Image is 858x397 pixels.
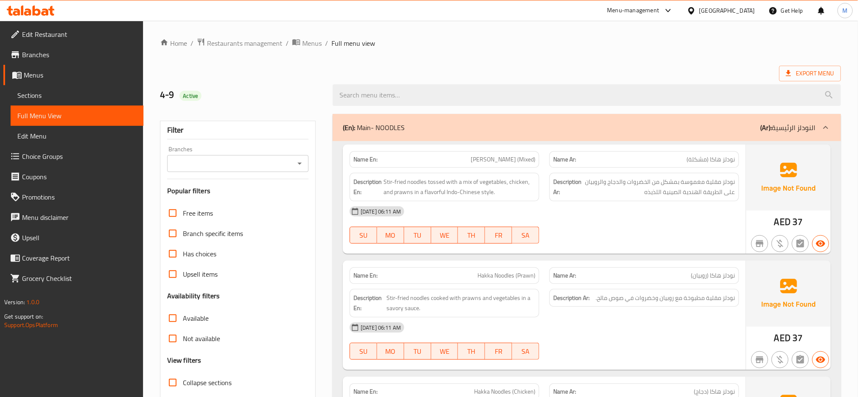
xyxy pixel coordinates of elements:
button: SA [512,227,539,244]
span: TH [461,345,482,358]
a: Edit Menu [11,126,143,146]
a: Choice Groups [3,146,143,167]
img: Ae5nvW7+0k+MAAAAAElFTkSuQmCC [746,261,831,327]
h3: View filters [167,355,201,365]
span: Branch specific items [183,228,243,239]
span: Menu disclaimer [22,212,137,222]
button: SU [350,343,377,360]
a: Upsell [3,228,143,248]
button: Not has choices [792,235,809,252]
strong: Name En: [353,271,378,280]
span: Available [183,313,209,323]
span: Coupons [22,172,137,182]
button: TH [458,227,485,244]
span: WE [435,345,455,358]
span: Menus [302,38,322,48]
strong: Name Ar: [553,155,576,164]
a: Full Menu View [11,105,143,126]
span: SU [353,229,374,242]
nav: breadcrumb [160,38,841,49]
a: Home [160,38,187,48]
span: Sections [17,90,137,100]
span: [PERSON_NAME] (Mixed) [471,155,535,164]
span: نودلز مقلية مطبوخة مع روبيان وخضروات في صوص مالح. [596,293,735,303]
span: نودلز هاكا (مشكلة) [687,155,735,164]
span: Edit Restaurant [22,29,137,39]
span: Edit Menu [17,131,137,141]
li: / [325,38,328,48]
strong: Description Ar: [553,293,590,303]
span: نودلز هاكا (روبيان) [691,271,735,280]
li: / [190,38,193,48]
button: MO [377,343,404,360]
a: Promotions [3,187,143,207]
span: Free items [183,208,213,218]
span: Menus [24,70,137,80]
span: Version: [4,297,25,308]
button: TU [404,227,431,244]
span: SA [516,345,536,358]
button: Available [812,351,829,368]
input: search [333,84,841,106]
span: نودلز هاكا (دجاج) [694,387,735,396]
a: Menus [3,65,143,85]
span: FR [488,229,509,242]
button: Purchased item [772,351,789,368]
span: 1.0.0 [26,297,39,308]
b: (Ar): [761,121,772,134]
span: Full Menu View [17,111,137,121]
div: [GEOGRAPHIC_DATA] [699,6,755,15]
h3: Availability filters [167,291,220,301]
a: Sections [11,85,143,105]
span: Full menu view [331,38,375,48]
a: Coupons [3,167,143,187]
span: 37 [793,330,803,346]
span: WE [435,229,455,242]
span: M [843,6,848,15]
span: Branches [22,50,137,60]
strong: Description En: [353,177,382,197]
strong: Name En: [353,155,378,164]
button: Open [294,158,306,169]
button: TU [404,343,431,360]
strong: Name En: [353,387,378,396]
span: TU [408,345,428,358]
span: FR [488,345,509,358]
span: AED [774,330,791,346]
button: SU [350,227,377,244]
button: Not branch specific item [751,235,768,252]
button: Not has choices [792,351,809,368]
span: SA [516,229,536,242]
button: SA [512,343,539,360]
div: Menu-management [607,6,659,16]
span: Upsell [22,233,137,243]
li: / [286,38,289,48]
a: Grocery Checklist [3,268,143,289]
span: Choice Groups [22,151,137,161]
span: Export Menu [786,68,834,79]
button: WE [431,227,458,244]
a: Coverage Report [3,248,143,268]
span: MO [381,229,401,242]
a: Branches [3,44,143,65]
img: Ae5nvW7+0k+MAAAAAElFTkSuQmCC [746,144,831,211]
button: FR [485,343,512,360]
span: Not available [183,333,220,344]
button: Not branch specific item [751,351,768,368]
h2: 4-9 [160,89,323,101]
b: (En): [343,121,355,134]
button: WE [431,343,458,360]
span: Grocery Checklist [22,273,137,283]
a: Support.OpsPlatform [4,319,58,330]
span: Coverage Report [22,253,137,263]
button: Purchased item [772,235,789,252]
span: TH [461,229,482,242]
span: Collapse sections [183,378,232,388]
button: MO [377,227,404,244]
span: Has choices [183,249,216,259]
strong: Description En: [353,293,385,314]
span: Stir-fried noodles cooked with prawns and vegetables in a savory sauce. [386,293,535,314]
span: Promotions [22,192,137,202]
span: Hakka Noodles (Chicken) [474,387,535,396]
span: Hakka Noodles (Prawn) [477,271,535,280]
